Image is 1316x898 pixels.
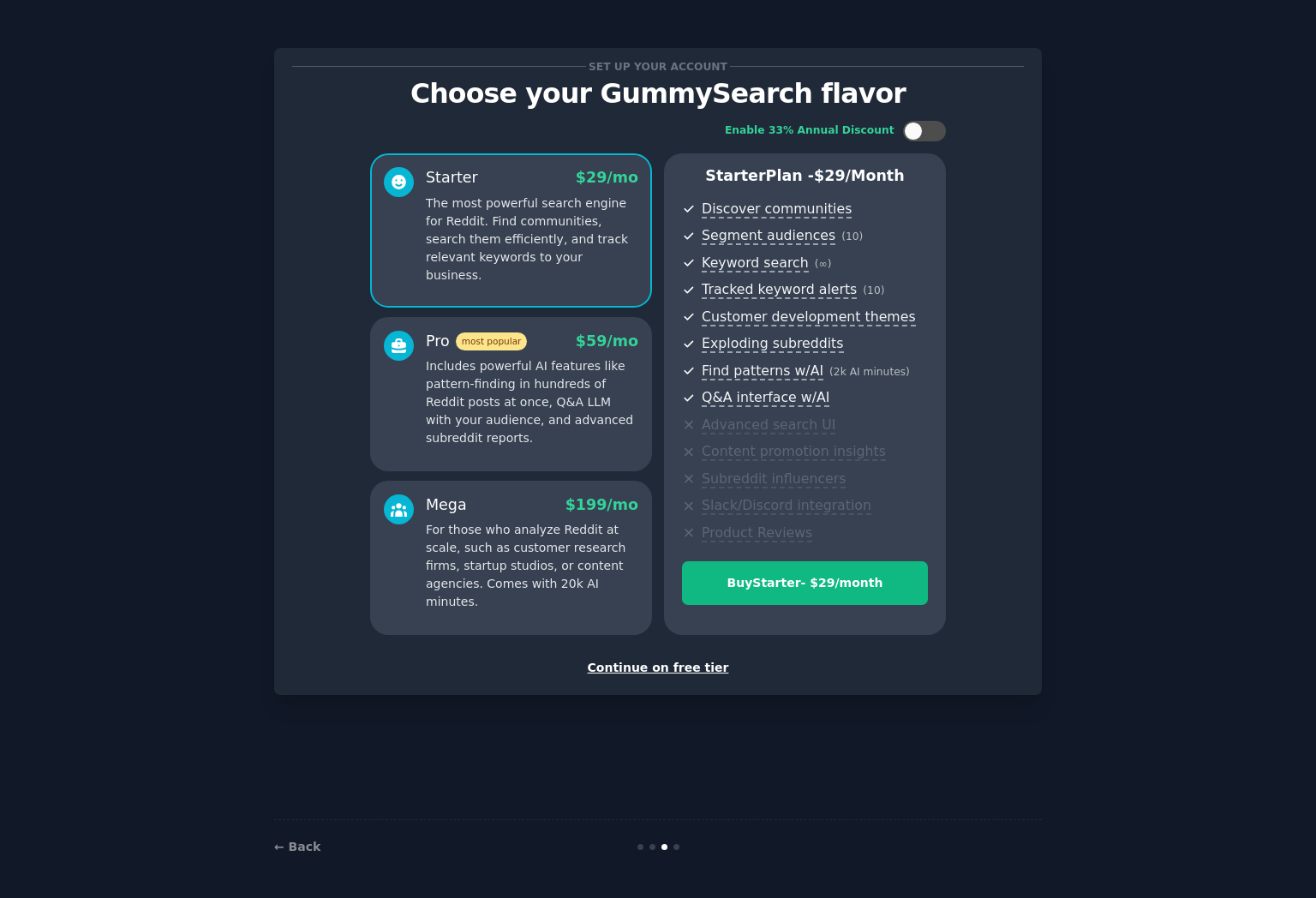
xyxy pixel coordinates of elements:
div: Mega [426,494,467,516]
div: Enable 33% Annual Discount [725,123,894,139]
p: Starter Plan - [682,165,928,187]
span: Find patterns w/AI [702,362,823,380]
div: Starter [426,167,478,189]
span: ( ∞ ) [815,258,832,270]
span: Q&A interface w/AI [702,389,829,407]
span: Segment audiences [702,227,835,245]
span: ( 10 ) [863,284,884,296]
span: Subreddit influencers [702,470,846,488]
span: Tracked keyword alerts [702,281,857,299]
p: Includes powerful AI features like pattern-finding in hundreds of Reddit posts at once, Q&A LLM w... [426,357,638,447]
span: ( 10 ) [841,230,863,242]
span: Exploding subreddits [702,335,843,353]
p: For those who analyze Reddit at scale, such as customer research firms, startup studios, or conte... [426,521,638,611]
p: Choose your GummySearch flavor [292,79,1024,109]
div: Buy Starter - $ 29 /month [683,574,927,592]
span: $ 59 /mo [576,332,638,350]
span: most popular [456,332,528,350]
div: Pro [426,331,527,352]
p: The most powerful search engine for Reddit. Find communities, search them efficiently, and track ... [426,195,638,284]
span: Advanced search UI [702,416,835,434]
span: $ 199 /mo [565,496,638,513]
span: Discover communities [702,201,852,219]
span: Set up your account [586,57,731,75]
span: ( 2k AI minutes ) [829,366,910,378]
div: Continue on free tier [292,659,1024,677]
span: $ 29 /mo [576,169,638,186]
button: BuyStarter- $29/month [682,561,928,605]
span: Customer development themes [702,308,916,326]
span: Product Reviews [702,524,812,542]
span: $ 29 /month [814,167,905,184]
span: Slack/Discord integration [702,497,871,515]
a: ← Back [274,840,320,853]
span: Content promotion insights [702,443,886,461]
span: Keyword search [702,254,809,272]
